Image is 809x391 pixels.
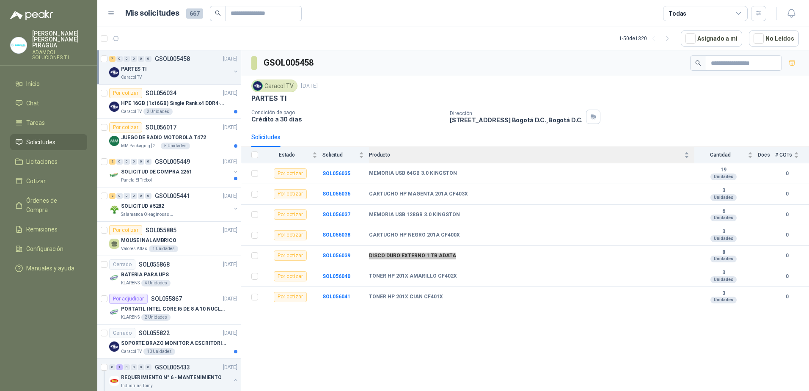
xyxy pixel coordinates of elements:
[138,364,144,370] div: 0
[146,124,176,130] p: SOL056017
[775,252,799,260] b: 0
[109,328,135,338] div: Cerrado
[121,65,147,73] p: PARTES TI
[121,374,222,382] p: REQUERIMIENTO N° 6 - MANTENIMIENTO
[151,296,182,302] p: SOL055867
[32,50,87,60] p: ADAMCOL SOLUCIONES T.I
[758,147,775,163] th: Docs
[10,10,53,20] img: Logo peakr
[186,8,203,19] span: 667
[116,159,123,165] div: 0
[322,294,350,300] a: SOL056041
[322,191,350,197] b: SOL056036
[26,79,40,88] span: Inicio
[369,273,457,280] b: TONER HP 201X AMARILLO CF402X
[97,256,241,290] a: CerradoSOL055868[DATE] Company LogoBATERIA PARA UPSKLARENS4 Unidades
[11,37,27,53] img: Company Logo
[10,115,87,131] a: Tareas
[301,82,318,90] p: [DATE]
[116,56,123,62] div: 0
[215,10,221,16] span: search
[775,190,799,198] b: 0
[121,237,176,245] p: MOUSE INALAMBRICO
[121,280,140,286] p: KLARENS
[131,56,137,62] div: 0
[223,124,237,132] p: [DATE]
[97,119,241,153] a: Por cotizarSOL056017[DATE] Company LogoJUEGO DE RADIO MOTOROLA T472MM Packaging [GEOGRAPHIC_DATA]...
[109,191,239,218] a: 2 0 0 0 0 0 GSOL005441[DATE] Company LogoSOLICITUD #5282Salamanca Oleaginosas SAS
[322,152,357,158] span: Solicitud
[26,196,79,215] span: Órdenes de Compra
[669,9,686,18] div: Todas
[251,116,443,123] p: Crédito a 30 días
[223,329,237,337] p: [DATE]
[121,245,147,252] p: Valores Atlas
[109,225,142,235] div: Por cotizar
[97,222,241,256] a: Por cotizarSOL055885[DATE] MOUSE INALAMBRICOValores Atlas1 Unidades
[251,94,286,103] p: PARTES TI
[109,54,239,81] a: 7 0 0 0 0 0 GSOL005458[DATE] Company LogoPARTES TICaracol TV
[695,60,701,66] span: search
[10,95,87,111] a: Chat
[322,147,369,163] th: Solicitud
[264,56,315,69] h3: GSOL005458
[694,249,753,256] b: 8
[26,138,55,147] span: Solicitudes
[149,245,178,252] div: 1 Unidades
[322,212,350,218] a: SOL056037
[26,225,58,234] span: Remisiones
[138,193,144,199] div: 0
[97,325,241,359] a: CerradoSOL055822[DATE] Company LogoSOPORTE BRAZO MONITOR A ESCRITORIO NBF80Caracol TV10 Unidades
[710,173,737,180] div: Unidades
[145,364,151,370] div: 0
[145,159,151,165] div: 0
[109,136,119,146] img: Company Logo
[710,194,737,201] div: Unidades
[681,30,742,47] button: Asignado a mi
[124,159,130,165] div: 0
[109,170,119,180] img: Company Logo
[161,143,190,149] div: 5 Unidades
[775,211,799,219] b: 0
[710,215,737,221] div: Unidades
[369,170,457,177] b: MEMORIA USB 64GB 3.0 KINGSTON
[97,85,241,119] a: Por cotizarSOL056034[DATE] Company LogoHPE 16GB (1x16GB) Single Rank x4 DDR4-2400Caracol TV2 Unid...
[26,244,63,253] span: Configuración
[322,171,350,176] a: SOL056035
[131,159,137,165] div: 0
[369,253,456,259] b: DISCO DURO EXTERNO 1 TB ADATA
[274,230,307,240] div: Por cotizar
[223,295,237,303] p: [DATE]
[223,158,237,166] p: [DATE]
[109,376,119,386] img: Company Logo
[26,118,45,127] span: Tareas
[694,270,753,276] b: 3
[253,81,262,91] img: Company Logo
[125,7,179,19] h1: Mis solicitudes
[10,154,87,170] a: Licitaciones
[10,173,87,189] a: Cotizar
[109,259,135,270] div: Cerrado
[109,193,116,199] div: 2
[775,293,799,301] b: 0
[116,364,123,370] div: 1
[223,89,237,97] p: [DATE]
[121,305,226,313] p: PORTATIL INTEL CORE I5 DE 8 A 10 NUCLEOS
[223,363,237,372] p: [DATE]
[109,159,116,165] div: 2
[694,208,753,215] b: 6
[369,294,443,300] b: TONER HP 201X CIAN CF401X
[124,364,130,370] div: 0
[775,152,792,158] span: # COTs
[369,152,682,158] span: Producto
[322,273,350,279] a: SOL056040
[710,297,737,303] div: Unidades
[775,231,799,239] b: 0
[145,56,151,62] div: 0
[619,32,674,45] div: 1 - 50 de 1320
[121,202,164,210] p: SOLICITUD #5282
[109,56,116,62] div: 7
[116,193,123,199] div: 0
[139,262,170,267] p: SOL055868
